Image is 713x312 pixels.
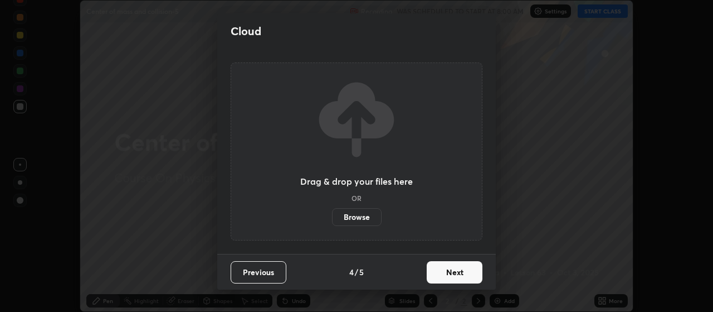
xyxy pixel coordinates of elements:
[351,195,362,201] h5: OR
[427,261,482,284] button: Next
[359,266,364,278] h4: 5
[355,266,358,278] h4: /
[349,266,354,278] h4: 4
[231,24,261,39] h2: Cloud
[300,177,413,186] h3: Drag & drop your files here
[231,261,286,284] button: Previous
